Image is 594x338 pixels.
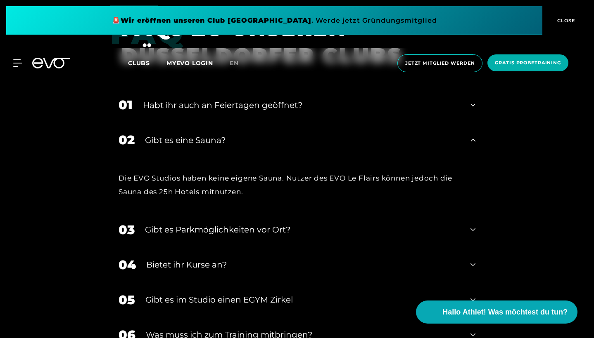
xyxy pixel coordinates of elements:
[145,134,460,146] div: Gibt es eine Sauna?
[555,17,575,24] span: CLOSE
[442,307,568,318] span: Hallo Athlet! Was möchtest du tun?
[128,59,166,67] a: Clubs
[495,59,561,66] span: Gratis Probetraining
[119,221,135,239] div: 03
[230,59,239,67] span: en
[143,99,460,111] div: Habt ihr auch an Feiertagen geöffnet?
[119,291,135,309] div: 05
[542,6,588,35] button: CLOSE
[230,59,249,68] a: en
[119,96,133,114] div: 01
[128,59,150,67] span: Clubs
[485,54,571,72] a: Gratis Probetraining
[145,223,460,236] div: Gibt es Parkmöglichkeiten vor Ort?
[119,131,135,149] div: 02
[405,60,475,67] span: Jetzt Mitglied werden
[146,258,460,271] div: Bietet ihr Kurse an?
[119,256,136,274] div: 04
[119,171,475,198] div: Die EVO Studios haben keine eigene Sauna. Nutzer des EVO Le Flairs können jedoch die Sauna des 25...
[416,300,577,324] button: Hallo Athlet! Was möchtest du tun?
[166,59,213,67] a: MYEVO LOGIN
[145,293,460,306] div: Gibt es im Studio einen EGYM Zirkel
[395,54,485,72] a: Jetzt Mitglied werden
